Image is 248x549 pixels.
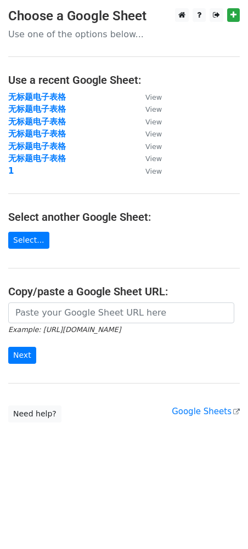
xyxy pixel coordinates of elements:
small: View [145,155,162,163]
a: 无标题电子表格 [8,104,66,114]
a: 无标题电子表格 [8,129,66,139]
a: 无标题电子表格 [8,141,66,151]
small: Example: [URL][DOMAIN_NAME] [8,325,121,334]
a: Select... [8,232,49,249]
small: View [145,118,162,126]
small: View [145,142,162,151]
a: 无标题电子表格 [8,117,66,127]
h3: Choose a Google Sheet [8,8,240,24]
a: View [134,153,162,163]
input: Next [8,347,36,364]
h4: Select another Google Sheet: [8,210,240,224]
a: View [134,92,162,102]
a: 1 [8,166,14,176]
a: View [134,129,162,139]
a: View [134,117,162,127]
a: 无标题电子表格 [8,92,66,102]
small: View [145,105,162,113]
p: Use one of the options below... [8,28,240,40]
a: View [134,104,162,114]
h4: Copy/paste a Google Sheet URL: [8,285,240,298]
small: View [145,130,162,138]
a: View [134,166,162,176]
a: View [134,141,162,151]
a: 无标题电子表格 [8,153,66,163]
small: View [145,167,162,175]
small: View [145,93,162,101]
a: Need help? [8,405,61,422]
a: Google Sheets [172,407,240,416]
h4: Use a recent Google Sheet: [8,73,240,87]
input: Paste your Google Sheet URL here [8,302,234,323]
